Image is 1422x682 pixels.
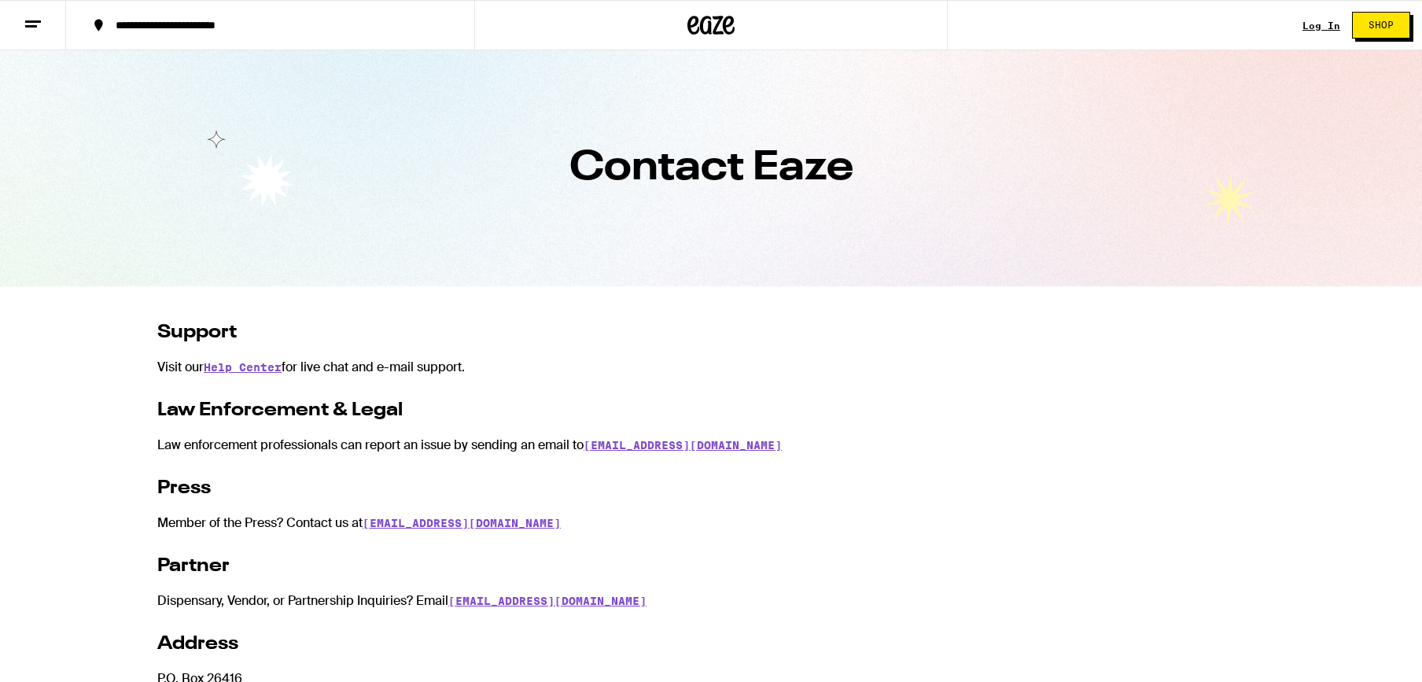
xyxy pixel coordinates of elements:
h2: Press [157,475,1265,502]
h2: Partner [157,553,1265,580]
h2: Address [157,631,1265,658]
div: Log In [1302,20,1340,31]
a: [EMAIL_ADDRESS][DOMAIN_NAME] [448,595,647,607]
span: Shop [1369,20,1394,30]
h2: Law Enforcement & Legal [157,397,1265,424]
a: Help Center [204,361,282,374]
a: [EMAIL_ADDRESS][DOMAIN_NAME] [363,517,561,529]
a: [EMAIL_ADDRESS][DOMAIN_NAME] [584,439,782,452]
p: Dispensary, Vendor, or Partnership Inquiries? Email [157,592,1265,609]
button: Shop [1352,12,1410,39]
p: Visit our for live chat and e-mail support. [157,359,1265,375]
h2: Support [157,319,1265,346]
h1: Contact Eaze [145,148,1277,189]
p: Member of the Press? Contact us at [157,514,1265,531]
p: Law enforcement professionals can report an issue by sending an email to [157,437,1265,453]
